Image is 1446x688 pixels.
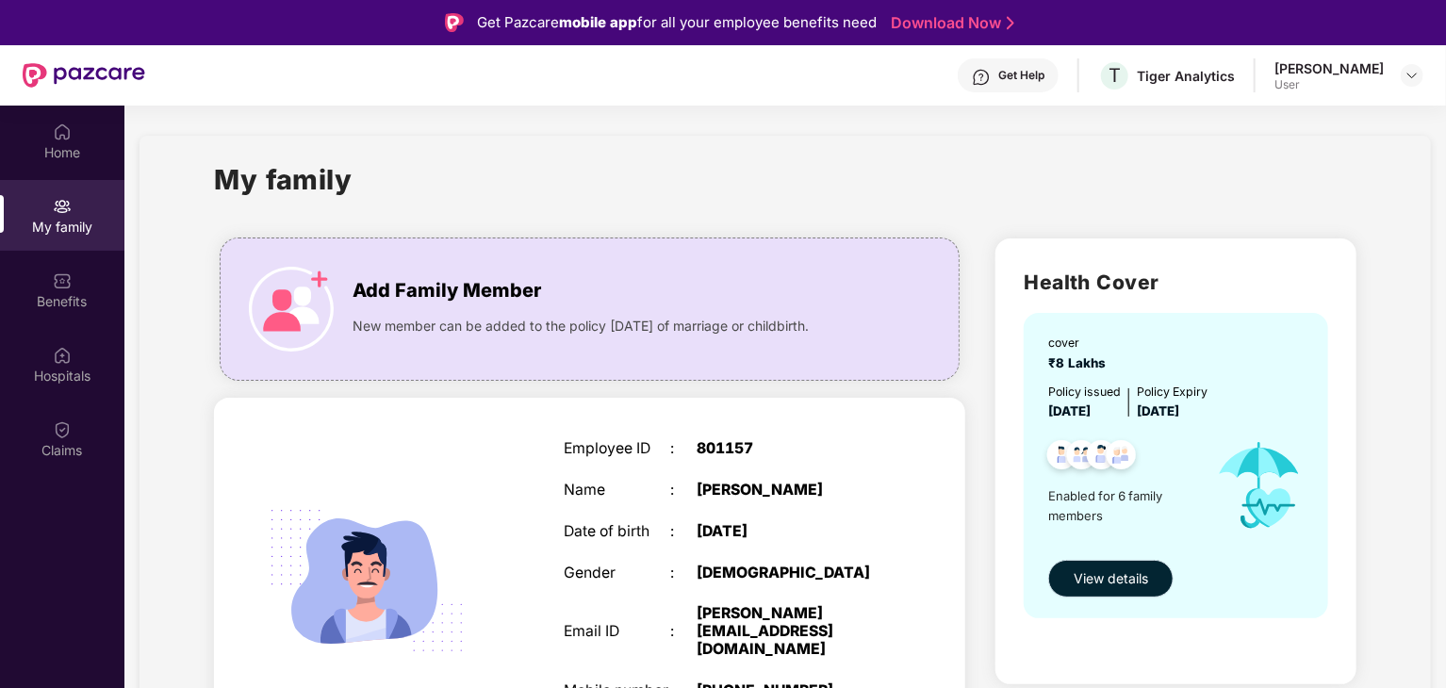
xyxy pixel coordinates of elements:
div: Date of birth [564,523,670,541]
img: Logo [445,13,464,32]
img: New Pazcare Logo [23,63,145,88]
h2: Health Cover [1024,267,1328,298]
img: Stroke [1007,13,1014,33]
div: Email ID [564,623,670,641]
div: cover [1048,334,1113,352]
div: : [670,440,697,458]
div: Get Pazcare for all your employee benefits need [477,11,877,34]
img: svg+xml;base64,PHN2ZyBpZD0iRHJvcGRvd24tMzJ4MzIiIHhtbG5zPSJodHRwOi8vd3d3LnczLm9yZy8yMDAwL3N2ZyIgd2... [1405,68,1420,83]
img: svg+xml;base64,PHN2ZyB3aWR0aD0iMjAiIGhlaWdodD0iMjAiIHZpZXdCb3g9IjAgMCAyMCAyMCIgZmlsbD0ibm9uZSIgeG... [53,197,72,216]
img: icon [1200,421,1319,549]
span: T [1109,64,1121,87]
div: Tiger Analytics [1137,67,1235,85]
button: View details [1048,560,1174,598]
div: : [670,623,697,641]
strong: mobile app [559,13,637,31]
img: svg+xml;base64,PHN2ZyBpZD0iQ2xhaW0iIHhtbG5zPSJodHRwOi8vd3d3LnczLm9yZy8yMDAwL3N2ZyIgd2lkdGg9IjIwIi... [53,420,72,439]
div: : [670,523,697,541]
div: 801157 [697,440,883,458]
span: New member can be added to the policy [DATE] of marriage or childbirth. [353,316,809,336]
img: svg+xml;base64,PHN2ZyBpZD0iSG9tZSIgeG1sbnM9Imh0dHA6Ly93d3cudzMub3JnLzIwMDAvc3ZnIiB3aWR0aD0iMjAiIG... [53,123,72,141]
span: Enabled for 6 family members [1048,486,1199,525]
div: Policy Expiry [1137,383,1208,401]
h1: My family [214,158,353,201]
div: : [670,482,697,500]
span: [DATE] [1137,403,1179,418]
div: [DATE] [697,523,883,541]
div: Name [564,482,670,500]
div: Policy issued [1048,383,1121,401]
img: svg+xml;base64,PHN2ZyB4bWxucz0iaHR0cDovL3d3dy53My5vcmcvMjAwMC9zdmciIHdpZHRoPSI0OC45NDMiIGhlaWdodD... [1039,434,1085,481]
img: svg+xml;base64,PHN2ZyB4bWxucz0iaHR0cDovL3d3dy53My5vcmcvMjAwMC9zdmciIHdpZHRoPSI0OC45MTUiIGhlaWdodD... [1059,434,1105,481]
div: [DEMOGRAPHIC_DATA] [697,565,883,582]
div: [PERSON_NAME][EMAIL_ADDRESS][DOMAIN_NAME] [697,605,883,658]
img: svg+xml;base64,PHN2ZyB4bWxucz0iaHR0cDovL3d3dy53My5vcmcvMjAwMC9zdmciIHdpZHRoPSI0OC45NDMiIGhlaWdodD... [1098,434,1144,481]
img: icon [249,267,334,352]
a: Download Now [891,13,1009,33]
div: Employee ID [564,440,670,458]
span: [DATE] [1048,403,1091,418]
div: Get Help [998,68,1044,83]
span: ₹8 Lakhs [1048,355,1113,370]
img: svg+xml;base64,PHN2ZyBpZD0iSG9zcGl0YWxzIiB4bWxucz0iaHR0cDovL3d3dy53My5vcmcvMjAwMC9zdmciIHdpZHRoPS... [53,346,72,365]
div: [PERSON_NAME] [1274,59,1384,77]
div: Gender [564,565,670,582]
div: User [1274,77,1384,92]
span: View details [1074,568,1148,589]
img: svg+xml;base64,PHN2ZyB4bWxucz0iaHR0cDovL3d3dy53My5vcmcvMjAwMC9zdmciIHdpZHRoPSI0OC45NDMiIGhlaWdodD... [1078,434,1125,481]
img: svg+xml;base64,PHN2ZyBpZD0iSGVscC0zMngzMiIgeG1sbnM9Imh0dHA6Ly93d3cudzMub3JnLzIwMDAvc3ZnIiB3aWR0aD... [972,68,991,87]
div: [PERSON_NAME] [697,482,883,500]
div: : [670,565,697,582]
img: svg+xml;base64,PHN2ZyBpZD0iQmVuZWZpdHMiIHhtbG5zPSJodHRwOi8vd3d3LnczLm9yZy8yMDAwL3N2ZyIgd2lkdGg9Ij... [53,271,72,290]
span: Add Family Member [353,276,541,305]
